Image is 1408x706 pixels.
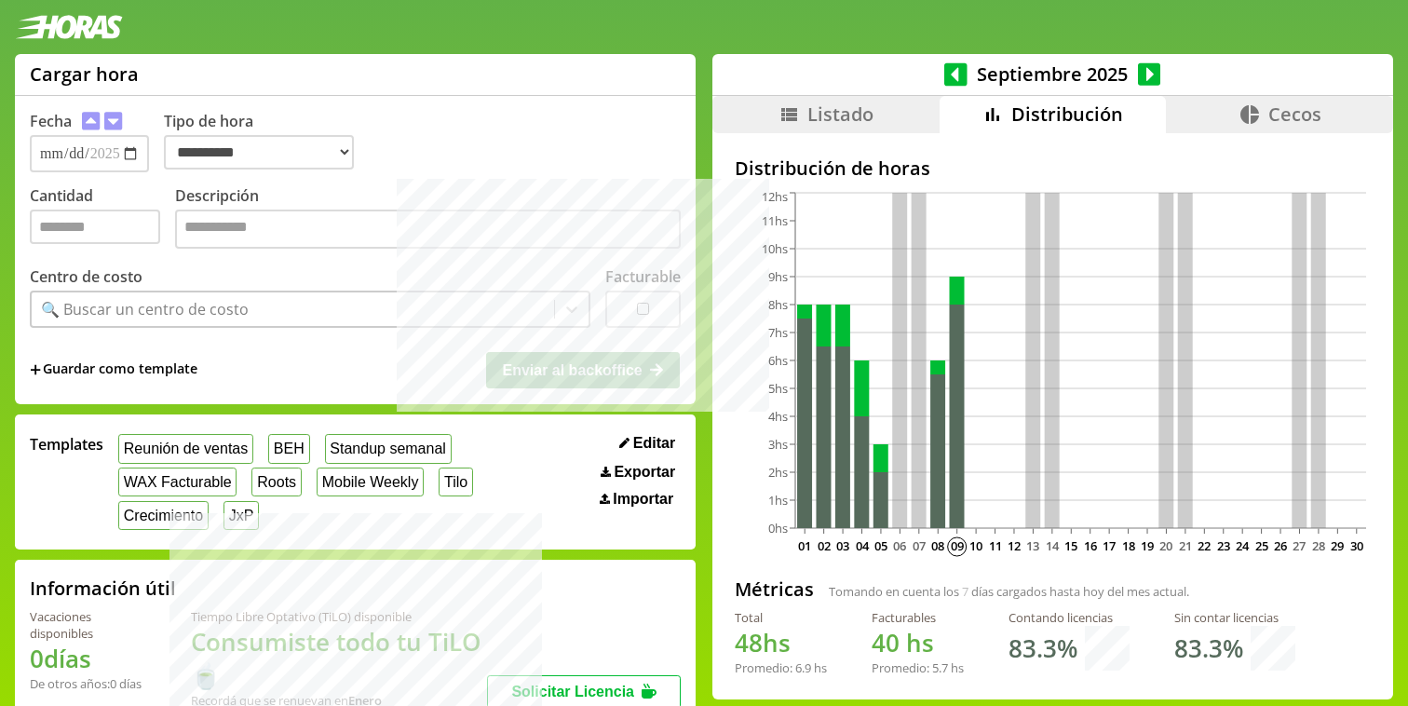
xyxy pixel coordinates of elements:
[1064,537,1077,554] text: 15
[30,61,139,87] h1: Cargar hora
[164,111,369,172] label: Tipo de hora
[175,185,681,253] label: Descripción
[30,360,197,380] span: +Guardar como template
[913,537,926,554] text: 07
[30,266,142,287] label: Centro de costo
[614,434,681,453] button: Editar
[768,324,788,341] tspan: 7hs
[1121,537,1134,554] text: 18
[317,468,424,496] button: Mobile Weekly
[968,61,1138,87] span: Septiembre 2025
[735,156,1371,181] h2: Distribución de horas
[118,501,209,530] button: Crecimiento
[118,468,237,496] button: WAX Facturable
[191,608,488,625] div: Tiempo Libre Optativo (TiLO) disponible
[1174,609,1295,626] div: Sin contar licencias
[768,268,788,285] tspan: 9hs
[762,240,788,257] tspan: 10hs
[735,626,763,659] span: 48
[191,625,488,692] h1: Consumiste todo tu TiLO 🍵
[1159,537,1172,554] text: 20
[829,583,1189,600] span: Tomando en cuenta los días cargados hasta hoy del mes actual.
[768,464,788,481] tspan: 2hs
[251,468,301,496] button: Roots
[932,659,948,676] span: 5.7
[962,583,968,600] span: 7
[175,210,681,249] textarea: Descripción
[41,299,249,319] div: 🔍 Buscar un centro de costo
[735,609,827,626] div: Total
[605,266,681,287] label: Facturable
[30,210,160,244] input: Cantidad
[768,492,788,509] tspan: 1hs
[1293,537,1306,554] text: 27
[1312,537,1325,554] text: 28
[1174,631,1243,665] h1: 83.3 %
[118,434,253,463] button: Reunión de ventas
[1274,537,1287,554] text: 26
[795,659,811,676] span: 6.9
[325,434,452,463] button: Standup semanal
[807,102,873,127] span: Listado
[768,296,788,313] tspan: 8hs
[268,434,310,463] button: BEH
[30,434,103,455] span: Templates
[855,537,869,554] text: 04
[223,501,259,530] button: JxP
[1350,537,1363,554] text: 30
[30,642,146,675] h1: 0 días
[872,609,964,626] div: Facturables
[30,608,146,642] div: Vacaciones disponibles
[1198,537,1211,554] text: 22
[735,659,827,676] div: Promedio: hs
[768,352,788,369] tspan: 6hs
[1179,537,1192,554] text: 21
[595,463,681,482] button: Exportar
[164,135,354,170] select: Tipo de hora
[872,659,964,676] div: Promedio: hs
[15,15,123,39] img: logotipo
[931,537,944,554] text: 08
[614,464,675,481] span: Exportar
[613,491,673,508] span: Importar
[735,577,814,602] h2: Métricas
[1046,537,1060,554] text: 14
[30,111,72,131] label: Fecha
[1009,609,1130,626] div: Contando licencias
[1217,537,1230,554] text: 23
[872,626,964,659] h1: hs
[872,626,900,659] span: 40
[817,537,830,554] text: 02
[950,537,963,554] text: 09
[1103,537,1116,554] text: 17
[874,537,887,554] text: 05
[1009,631,1077,665] h1: 83.3 %
[893,537,906,554] text: 06
[511,684,634,699] span: Solicitar Licencia
[30,675,146,692] div: De otros años: 0 días
[1141,537,1154,554] text: 19
[439,468,473,496] button: Tilo
[735,626,827,659] h1: hs
[1084,537,1097,554] text: 16
[1008,537,1021,554] text: 12
[969,537,982,554] text: 10
[768,436,788,453] tspan: 3hs
[1026,537,1039,554] text: 13
[30,185,175,253] label: Cantidad
[1331,537,1344,554] text: 29
[1268,102,1321,127] span: Cecos
[1011,102,1123,127] span: Distribución
[768,520,788,536] tspan: 0hs
[768,380,788,397] tspan: 5hs
[762,212,788,229] tspan: 11hs
[798,537,811,554] text: 01
[633,435,675,452] span: Editar
[30,576,176,601] h2: Información útil
[988,537,1001,554] text: 11
[30,360,41,380] span: +
[768,408,788,425] tspan: 4hs
[762,188,788,205] tspan: 12hs
[1254,537,1267,554] text: 25
[1236,537,1250,554] text: 24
